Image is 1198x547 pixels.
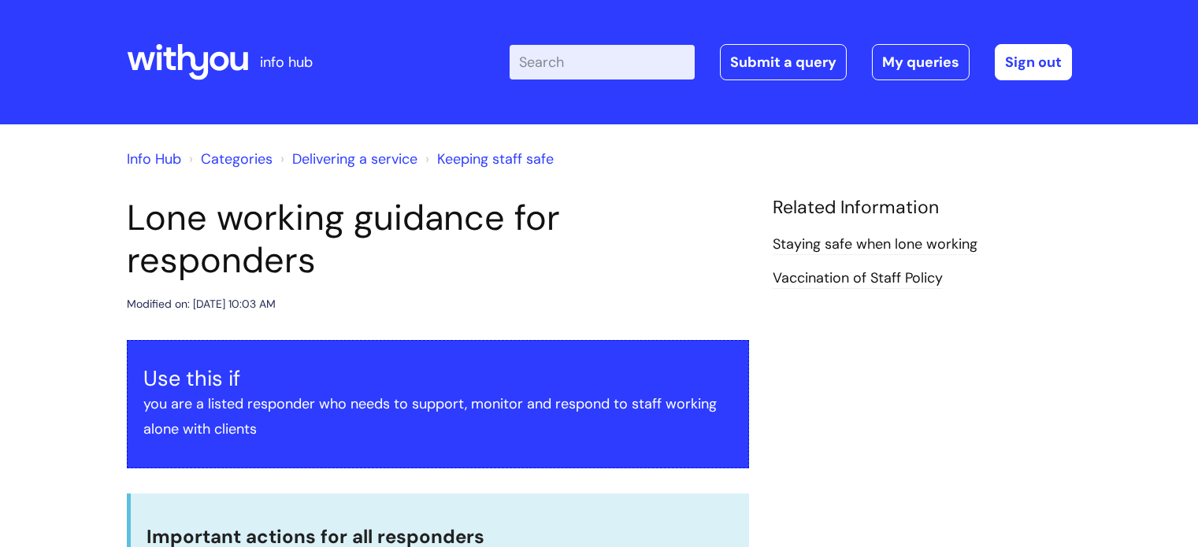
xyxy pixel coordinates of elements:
a: Keeping staff safe [437,150,554,168]
a: Vaccination of Staff Policy [773,268,943,289]
h3: Use this if [143,366,733,391]
div: Modified on: [DATE] 10:03 AM [127,294,276,314]
a: Staying safe when lone working [773,235,977,255]
h4: Related Information [773,197,1072,219]
p: you are a listed responder who needs to support, monitor and respond to staff working alone with ... [143,391,733,442]
li: Keeping staff safe [421,146,554,172]
h1: Lone working guidance for responders [127,197,749,282]
li: Delivering a service [276,146,417,172]
li: Solution home [185,146,273,172]
a: Categories [201,150,273,168]
a: Delivering a service [292,150,417,168]
a: Submit a query [720,44,847,80]
p: info hub [260,50,313,75]
a: Info Hub [127,150,181,168]
div: | - [510,44,1072,80]
a: Sign out [995,44,1072,80]
input: Search [510,45,695,79]
a: My queries [872,44,970,80]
